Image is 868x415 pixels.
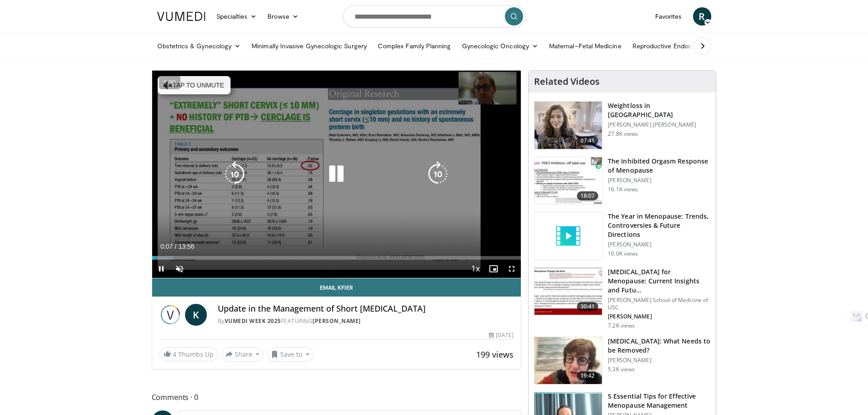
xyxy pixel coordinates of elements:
span: 07:41 [577,136,599,145]
h3: The Inhibited Orgasm Response of Menopause [608,157,710,175]
button: Share [221,347,264,362]
p: [PERSON_NAME] [608,241,710,248]
div: Progress Bar [152,256,521,260]
p: 5.3K views [608,366,635,373]
span: 4 [173,350,176,359]
button: Playback Rate [466,260,484,278]
input: Search topics, interventions [343,5,525,27]
span: Comments 0 [152,391,522,403]
a: 19:42 [MEDICAL_DATA]: What Needs to be Removed? [PERSON_NAME] 5.3K views [534,337,710,385]
span: 199 views [476,349,514,360]
span: 13:56 [178,243,194,250]
h4: Related Videos [534,76,600,87]
button: Save to [267,347,313,362]
h3: [MEDICAL_DATA] for Menopause: Current Insights and Futu… [608,267,710,295]
img: 9983fed1-7565-45be-8934-aef1103ce6e2.150x105_q85_crop-smart_upscale.jpg [534,102,602,149]
button: Pause [152,260,170,278]
a: Maternal–Fetal Medicine [544,37,627,55]
button: Fullscreen [503,260,521,278]
button: Enable picture-in-picture mode [484,260,503,278]
a: Favorites [650,7,688,26]
a: 07:41 Weightloss in [GEOGRAPHIC_DATA] [PERSON_NAME] [PERSON_NAME] 27.8K views [534,101,710,149]
a: R [693,7,711,26]
span: 18:07 [577,191,599,200]
h3: Weightloss in [GEOGRAPHIC_DATA] [608,101,710,119]
h4: Update in the Management of Short [MEDICAL_DATA] [218,304,514,314]
span: 0:07 [160,243,173,250]
img: Vumedi Week 2025 [159,304,181,326]
a: Browse [262,7,304,26]
p: [PERSON_NAME] [PERSON_NAME] [608,121,710,128]
h3: 5 Essential Tips for Effective Menopause Management [608,392,710,410]
a: Vumedi Week 2025 [225,317,281,325]
img: 4d0a4bbe-a17a-46ab-a4ad-f5554927e0d3.150x105_q85_crop-smart_upscale.jpg [534,337,602,384]
p: [PERSON_NAME] School of Medicine of USC [608,297,710,311]
a: Gynecologic Oncology [457,37,544,55]
div: By FEATURING [218,317,514,325]
a: Reproductive Endocrinology & [MEDICAL_DATA] [627,37,780,55]
img: 47271b8a-94f4-49c8-b914-2a3d3af03a9e.150x105_q85_crop-smart_upscale.jpg [534,268,602,315]
button: Unmute [170,260,189,278]
a: Obstetrics & Gynecology [152,37,247,55]
a: Minimally Invasive Gynecologic Surgery [246,37,372,55]
h3: [MEDICAL_DATA]: What Needs to be Removed? [608,337,710,355]
span: / [175,243,177,250]
a: 30:41 [MEDICAL_DATA] for Menopause: Current Insights and Futu… [PERSON_NAME] School of Medicine o... [534,267,710,329]
p: [PERSON_NAME] [608,313,710,320]
button: Tap to unmute [158,76,231,94]
a: Specialties [211,7,262,26]
a: [PERSON_NAME] [313,317,361,325]
p: 27.8K views [608,130,638,138]
img: VuMedi Logo [157,12,205,21]
h3: The Year in Menopause: Trends, Controversies & Future Directions [608,212,710,239]
p: 7.2K views [608,322,635,329]
a: 18:07 The Inhibited Orgasm Response of Menopause [PERSON_NAME] 16.1K views [534,157,710,205]
p: [PERSON_NAME] [608,357,710,364]
div: [DATE] [489,331,514,339]
img: video_placeholder_short.svg [534,212,602,260]
a: K [185,304,207,326]
a: Email Kfier [152,278,521,297]
span: 19:42 [577,371,599,380]
p: [PERSON_NAME] [608,177,710,184]
p: 10.0K views [608,250,638,257]
a: Complex Family Planning [372,37,457,55]
a: 4 Thumbs Up [159,347,218,361]
p: 16.1K views [608,186,638,193]
a: The Year in Menopause: Trends, Controversies & Future Directions [PERSON_NAME] 10.0K views [534,212,710,260]
span: 30:41 [577,302,599,311]
video-js: Video Player [152,71,521,278]
img: 283c0f17-5e2d-42ba-a87c-168d447cdba4.150x105_q85_crop-smart_upscale.jpg [534,157,602,205]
